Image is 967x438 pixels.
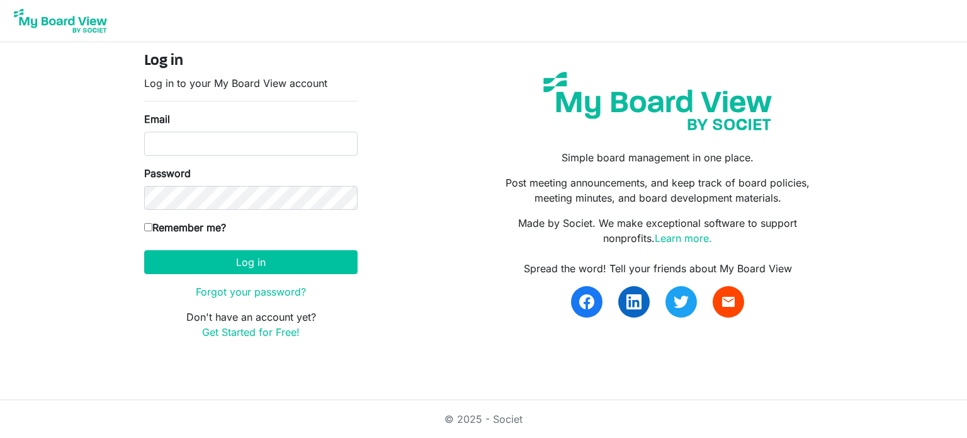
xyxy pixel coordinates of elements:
[144,250,358,274] button: Log in
[493,261,823,276] div: Spread the word! Tell your friends about My Board View
[713,286,744,318] a: email
[579,294,594,309] img: facebook.svg
[202,326,300,338] a: Get Started for Free!
[493,150,823,165] p: Simple board management in one place.
[444,413,523,425] a: © 2025 - Societ
[10,5,111,37] img: My Board View Logo
[626,294,642,309] img: linkedin.svg
[534,62,781,140] img: my-board-view-societ.svg
[144,309,358,340] p: Don't have an account yet?
[144,166,191,181] label: Password
[144,52,358,71] h4: Log in
[493,175,823,205] p: Post meeting announcements, and keep track of board policies, meeting minutes, and board developm...
[144,112,170,127] label: Email
[493,216,823,246] p: Made by Societ. We make exceptional software to support nonprofits.
[144,223,152,231] input: Remember me?
[196,285,306,298] a: Forgot your password?
[721,294,736,309] span: email
[674,294,689,309] img: twitter.svg
[655,232,712,245] a: Learn more.
[144,220,226,235] label: Remember me?
[144,76,358,91] p: Log in to your My Board View account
